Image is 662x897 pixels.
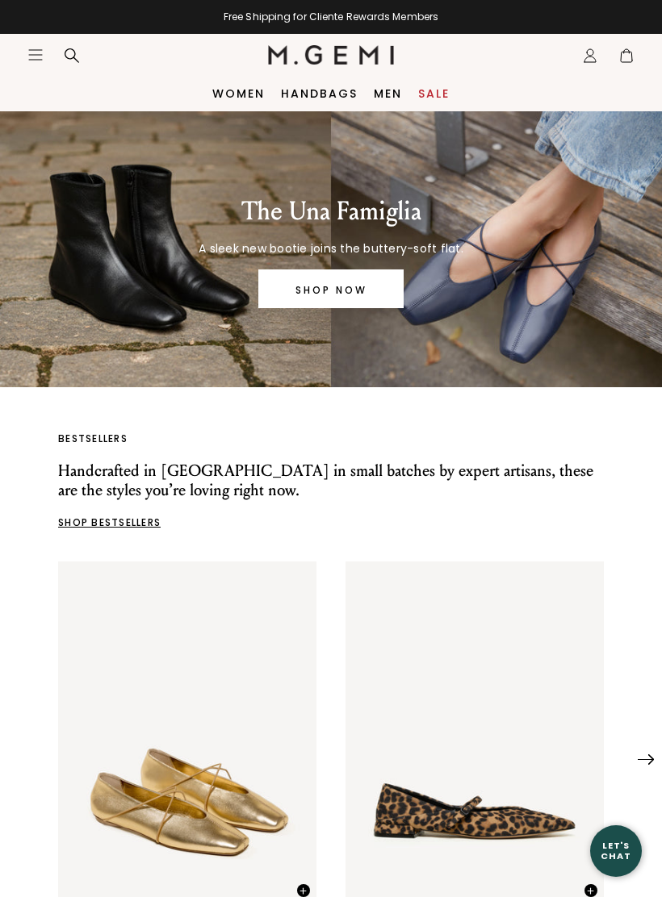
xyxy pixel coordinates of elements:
a: Handbags [281,87,358,100]
p: BESTSELLERS [58,432,604,445]
p: Handcrafted in [GEOGRAPHIC_DATA] in small batches by expert artisans, these are the styles you’re... [58,461,604,500]
button: Open site menu [27,47,44,63]
a: Men [374,87,402,100]
p: A sleek new bootie joins the buttery-soft flat. [199,240,463,257]
a: SHOP NOW [258,269,404,308]
p: The Una Famiglia [199,195,463,227]
img: M.Gemi [268,45,395,65]
a: BESTSELLERS Handcrafted in [GEOGRAPHIC_DATA] in small batches by expert artisans, these are the s... [58,432,604,529]
div: Let's Chat [590,841,642,861]
a: Women [212,87,265,100]
p: SHOP BESTSELLERS [58,516,604,529]
a: Sale [418,87,450,100]
img: Next Arrow [638,754,654,765]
